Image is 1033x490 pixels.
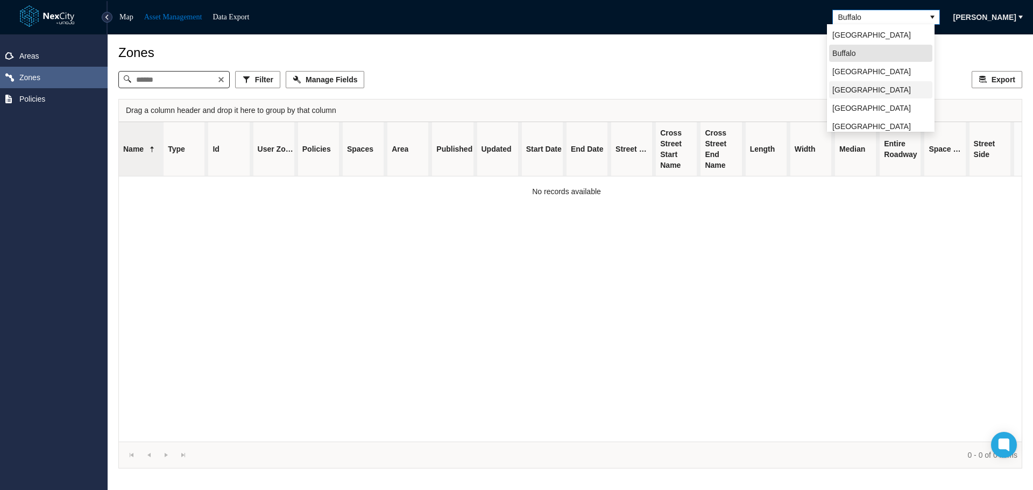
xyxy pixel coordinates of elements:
[839,144,865,154] span: Median
[118,45,1022,60] div: Zones
[144,13,202,21] a: Asset Management
[213,144,219,154] span: Id
[168,144,185,154] span: Type
[119,122,1022,442] div: Table
[19,51,39,61] span: Areas
[795,144,816,154] span: Width
[832,66,911,77] span: [GEOGRAPHIC_DATA]
[306,74,357,85] span: Manage Fields
[946,9,1023,26] button: [PERSON_NAME]
[258,144,294,154] span: User Zone Id
[832,84,911,95] span: [GEOGRAPHIC_DATA]
[526,144,562,154] span: Start Date
[235,71,280,88] button: Filter
[19,72,40,83] span: Zones
[392,144,408,154] span: Area
[213,13,249,21] a: Data Export
[119,442,1022,468] div: Page 1 of 0
[5,95,12,103] img: policies.svg
[255,74,273,85] span: Filter
[286,71,364,88] button: Manage Fields
[750,144,775,154] span: Length
[972,71,1022,88] button: Export
[126,100,1015,122] div: Drag a column header and drop it here to group by that column
[615,144,652,154] span: Street Name
[992,74,1015,85] span: Export
[832,103,911,113] span: [GEOGRAPHIC_DATA]
[119,100,1022,122] div: Group panel
[436,144,472,154] span: Published
[832,30,911,40] span: [GEOGRAPHIC_DATA]
[302,144,331,154] span: Policies
[953,12,1016,23] span: [PERSON_NAME]
[925,10,939,24] button: select
[119,13,133,21] a: Map
[974,138,1010,160] span: Street Side
[5,52,14,60] img: areas.svg
[929,144,965,154] span: Space Count
[660,127,696,171] span: Cross Street Start Name
[123,144,144,154] span: Name
[884,138,920,160] span: Entire Roadway
[832,48,855,59] span: Buffalo
[19,94,45,104] span: Policies
[571,144,604,154] span: End Date
[5,73,14,82] img: zones.svg
[838,12,920,23] span: Buffalo
[705,127,741,171] span: Cross Street End Name
[347,144,373,154] span: Spaces
[482,144,512,154] span: Updated
[196,450,1017,460] span: 0 - 0 of 0 items
[832,121,929,143] span: [GEOGRAPHIC_DATA][PERSON_NAME]
[491,176,642,207] div: No records available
